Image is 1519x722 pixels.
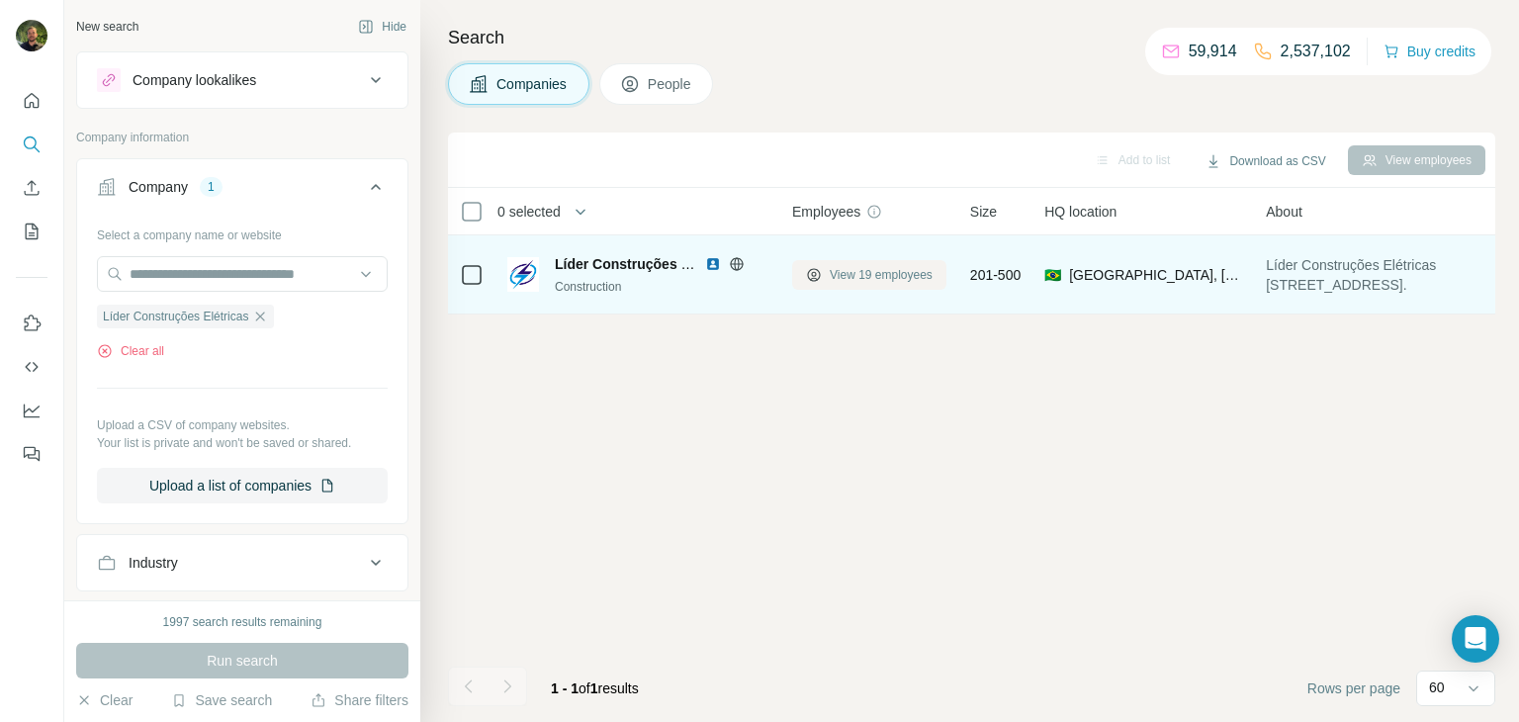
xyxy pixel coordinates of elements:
[1429,677,1445,697] p: 60
[163,613,322,631] div: 1997 search results remaining
[344,12,420,42] button: Hide
[448,24,1495,51] h4: Search
[497,202,561,222] span: 0 selected
[97,219,388,244] div: Select a company name or website
[1384,38,1475,65] button: Buy credits
[16,393,47,428] button: Dashboard
[103,308,248,325] span: Líder Construções Elétricas
[97,416,388,434] p: Upload a CSV of company websites.
[551,680,639,696] span: results
[16,214,47,249] button: My lists
[590,680,598,696] span: 1
[76,18,138,36] div: New search
[496,74,569,94] span: Companies
[792,202,860,222] span: Employees
[705,256,721,272] img: LinkedIn logo
[1307,678,1400,698] span: Rows per page
[133,70,256,90] div: Company lookalikes
[1281,40,1351,63] p: 2,537,102
[76,129,408,146] p: Company information
[1189,40,1237,63] p: 59,914
[97,434,388,452] p: Your list is private and won't be saved or shared.
[16,436,47,472] button: Feedback
[1192,146,1339,176] button: Download as CSV
[171,690,272,710] button: Save search
[1044,265,1061,285] span: 🇧🇷
[551,680,579,696] span: 1 - 1
[16,20,47,51] img: Avatar
[648,74,693,94] span: People
[970,265,1021,285] span: 201-500
[1266,202,1302,222] span: About
[129,177,188,197] div: Company
[77,163,407,219] button: Company1
[76,690,133,710] button: Clear
[830,266,933,284] span: View 19 employees
[97,342,164,360] button: Clear all
[16,349,47,385] button: Use Surfe API
[97,468,388,503] button: Upload a list of companies
[792,260,946,290] button: View 19 employees
[129,553,178,573] div: Industry
[77,56,407,104] button: Company lookalikes
[1044,202,1117,222] span: HQ location
[311,690,408,710] button: Share filters
[1069,265,1242,285] span: [GEOGRAPHIC_DATA], [GEOGRAPHIC_DATA]
[16,170,47,206] button: Enrich CSV
[77,539,407,587] button: Industry
[507,257,539,292] img: Logo of Líder Construções Elétricas
[200,178,223,196] div: 1
[555,256,739,272] span: Líder Construções Elétricas
[579,680,590,696] span: of
[16,306,47,341] button: Use Surfe on LinkedIn
[16,83,47,119] button: Quick start
[1452,615,1499,663] div: Open Intercom Messenger
[16,127,47,162] button: Search
[970,202,997,222] span: Size
[555,278,768,296] div: Construction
